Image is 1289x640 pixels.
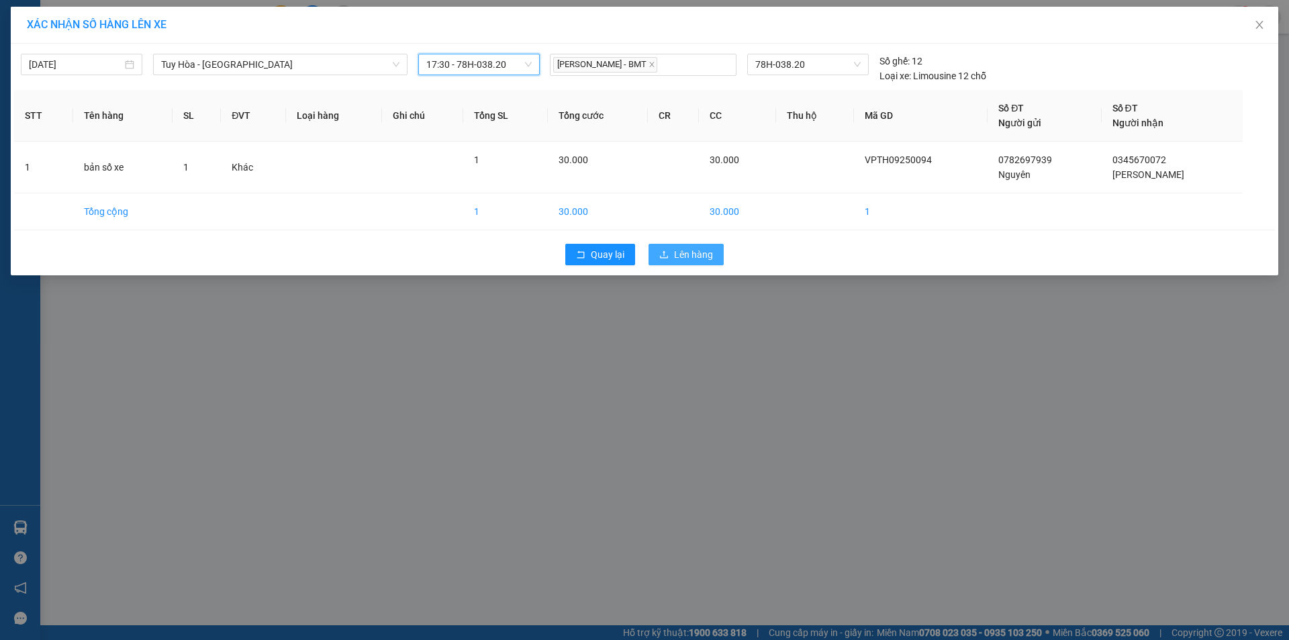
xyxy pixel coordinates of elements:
th: Mã GD [854,90,988,142]
td: Khác [221,142,286,193]
span: 1 [474,154,479,165]
li: VP VP [GEOGRAPHIC_DATA] [7,57,93,101]
span: 78H-038.20 [755,54,860,75]
span: VPTH09250094 [865,154,932,165]
th: CC [699,90,776,142]
span: environment [93,89,102,99]
li: BB Limousine [7,7,195,32]
span: Người gửi [998,118,1041,128]
th: Ghi chú [382,90,463,142]
span: down [392,60,400,68]
span: 30.000 [559,154,588,165]
div: Limousine 12 chỗ [879,68,986,83]
span: Lên hàng [674,247,713,262]
td: 30.000 [699,193,776,230]
span: 0782697939 [998,154,1052,165]
span: rollback [576,250,585,261]
span: Người nhận [1112,118,1163,128]
span: Số ĐT [998,103,1024,113]
th: STT [14,90,73,142]
div: 12 [879,54,922,68]
td: bản số xe [73,142,173,193]
th: SL [173,90,222,142]
td: 30.000 [548,193,649,230]
span: upload [659,250,669,261]
span: [PERSON_NAME] [1112,169,1184,180]
span: Loại xe: [879,68,911,83]
th: Tên hàng [73,90,173,142]
span: close [1254,19,1265,30]
span: [PERSON_NAME] - BMT [553,57,657,73]
th: Tổng cước [548,90,649,142]
td: 1 [14,142,73,193]
td: Tổng cộng [73,193,173,230]
span: 17:30 - 78H-038.20 [426,54,532,75]
button: rollbackQuay lại [565,244,635,265]
th: ĐVT [221,90,286,142]
th: CR [648,90,699,142]
button: uploadLên hàng [649,244,724,265]
button: Close [1241,7,1278,44]
span: Số ghế: [879,54,910,68]
span: 30.000 [710,154,739,165]
input: 12/09/2025 [29,57,122,72]
span: Số ĐT [1112,103,1138,113]
span: close [649,61,655,68]
td: 1 [463,193,547,230]
th: Tổng SL [463,90,547,142]
th: Thu hộ [776,90,854,142]
span: XÁC NHẬN SỐ HÀNG LÊN XE [27,18,166,31]
span: Quay lại [591,247,624,262]
li: VP VP Buôn Ma Thuột [93,57,179,87]
td: 1 [854,193,988,230]
span: Nguyên [998,169,1031,180]
span: 1 [183,162,189,173]
span: 0345670072 [1112,154,1166,165]
span: Tuy Hòa - Buôn Ma Thuột [161,54,399,75]
th: Loại hàng [286,90,383,142]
